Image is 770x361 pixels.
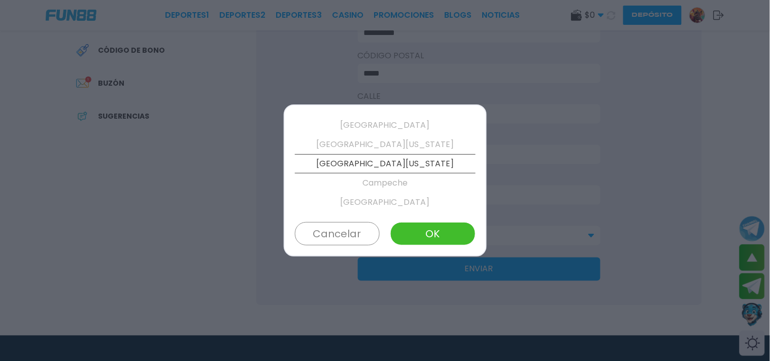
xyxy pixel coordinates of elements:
[295,135,476,154] p: [GEOGRAPHIC_DATA][US_STATE]
[295,154,476,173] p: [GEOGRAPHIC_DATA][US_STATE]
[295,193,476,212] p: [GEOGRAPHIC_DATA]
[295,116,476,135] p: [GEOGRAPHIC_DATA]
[295,222,380,245] button: Cancelar
[295,173,476,193] p: Campeche
[390,222,475,245] button: OK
